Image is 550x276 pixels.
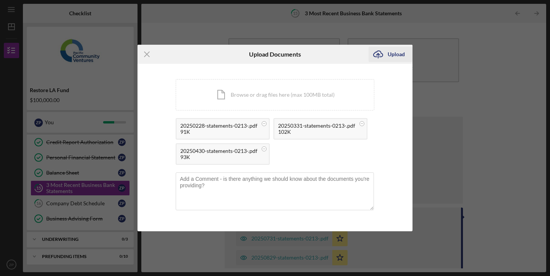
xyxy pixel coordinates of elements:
div: 93K [180,154,257,160]
div: Upload [388,47,405,62]
div: 20250430-statements-0213-.pdf [180,148,257,154]
h6: Upload Documents [249,51,301,58]
div: 20250331-statements-0213-.pdf [278,123,355,129]
button: Upload [369,47,412,62]
div: 91K [180,129,257,135]
div: 20250228-statements-0213-.pdf [180,123,257,129]
div: 102K [278,129,355,135]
